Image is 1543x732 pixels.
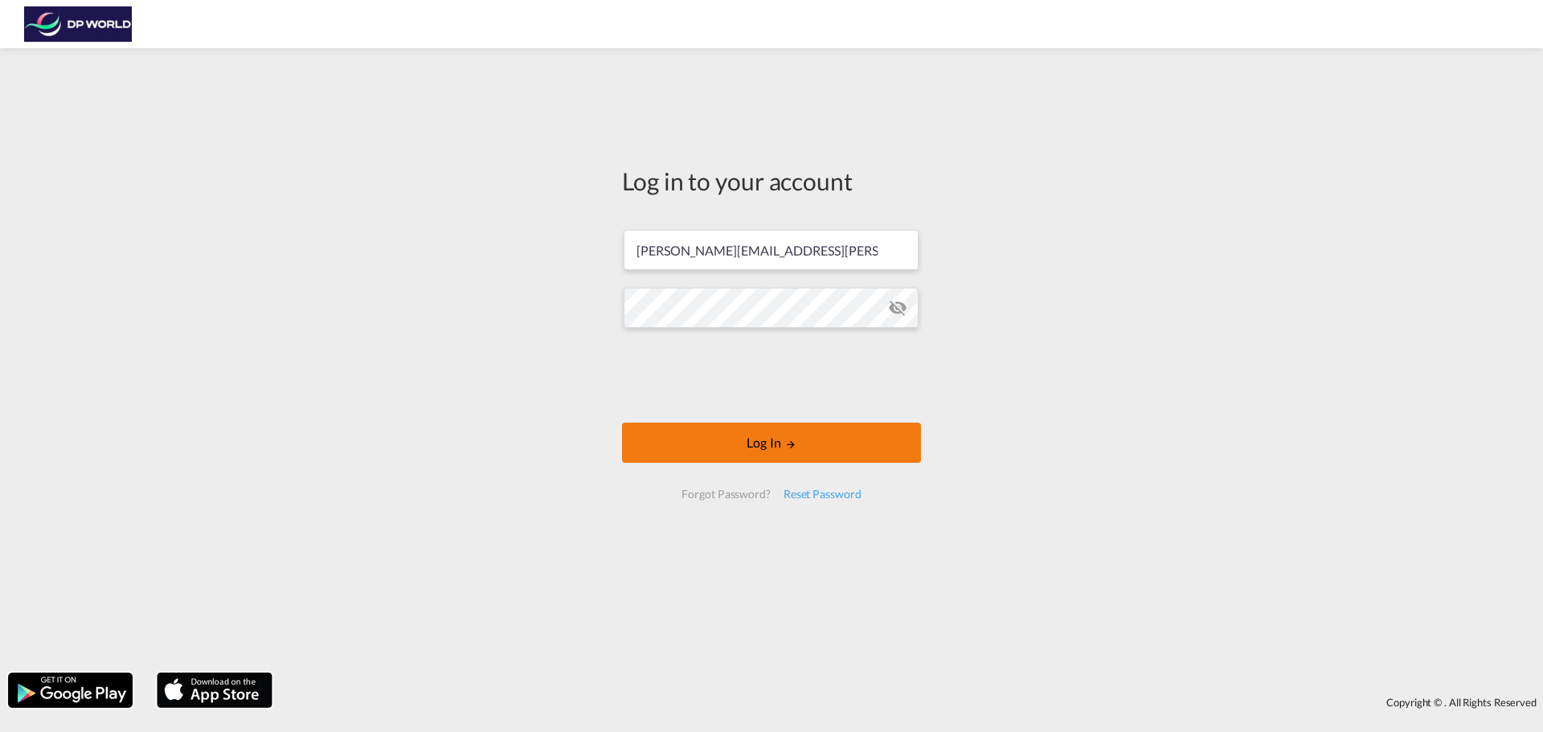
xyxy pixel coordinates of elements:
div: Copyright © . All Rights Reserved [280,689,1543,716]
div: Reset Password [777,480,868,509]
iframe: reCAPTCHA [649,344,894,407]
div: Log in to your account [622,164,921,198]
div: Forgot Password? [675,480,776,509]
input: Enter email/phone number [624,230,919,270]
button: LOGIN [622,423,921,463]
img: google.png [6,671,134,710]
md-icon: icon-eye-off [888,298,907,317]
img: apple.png [155,671,274,710]
img: c08ca190194411f088ed0f3ba295208c.png [24,6,133,43]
